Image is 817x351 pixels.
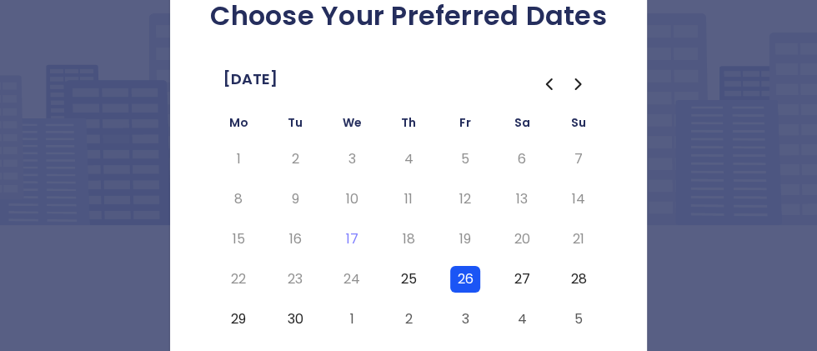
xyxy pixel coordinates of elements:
button: Wednesday, September 3rd, 2025 [337,146,367,173]
button: Saturday, September 27th, 2025 [507,266,537,293]
th: Monday [210,113,267,139]
button: Tuesday, September 16th, 2025 [280,226,310,253]
button: Sunday, September 21st, 2025 [564,226,594,253]
button: Sunday, September 28th, 2025 [564,266,594,293]
button: Wednesday, September 10th, 2025 [337,186,367,213]
th: Friday [437,113,494,139]
button: Thursday, September 18th, 2025 [393,226,424,253]
button: Friday, September 19th, 2025 [450,226,480,253]
th: Wednesday [323,113,380,139]
button: Thursday, October 2nd, 2025 [393,306,424,333]
table: September 2025 [210,113,607,339]
button: Monday, September 22nd, 2025 [223,266,253,293]
button: Sunday, September 14th, 2025 [564,186,594,213]
button: Saturday, September 6th, 2025 [507,146,537,173]
button: Thursday, September 11th, 2025 [393,186,424,213]
button: Sunday, September 7th, 2025 [564,146,594,173]
span: [DATE] [223,66,278,93]
button: Thursday, September 25th, 2025 [393,266,424,293]
button: Monday, September 29th, 2025 [223,306,253,333]
button: Wednesday, October 1st, 2025 [337,306,367,333]
button: Wednesday, September 24th, 2025 [337,266,367,293]
button: Today, Wednesday, September 17th, 2025 [337,226,367,253]
button: Tuesday, September 9th, 2025 [280,186,310,213]
button: Tuesday, September 2nd, 2025 [280,146,310,173]
button: Monday, September 15th, 2025 [223,226,253,253]
th: Saturday [494,113,550,139]
button: Go to the Previous Month [534,69,564,99]
button: Friday, September 12th, 2025 [450,186,480,213]
button: Tuesday, September 23rd, 2025 [280,266,310,293]
button: Saturday, October 4th, 2025 [507,306,537,333]
th: Thursday [380,113,437,139]
button: Monday, September 8th, 2025 [223,186,253,213]
button: Friday, October 3rd, 2025 [450,306,480,333]
button: Monday, September 1st, 2025 [223,146,253,173]
button: Thursday, September 4th, 2025 [393,146,424,173]
button: Go to the Next Month [564,69,594,99]
th: Sunday [550,113,607,139]
button: Friday, September 5th, 2025 [450,146,480,173]
button: Sunday, October 5th, 2025 [564,306,594,333]
button: Friday, September 26th, 2025, selected [450,266,480,293]
button: Saturday, September 13th, 2025 [507,186,537,213]
button: Tuesday, September 30th, 2025 [280,306,310,333]
button: Saturday, September 20th, 2025 [507,226,537,253]
th: Tuesday [267,113,323,139]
